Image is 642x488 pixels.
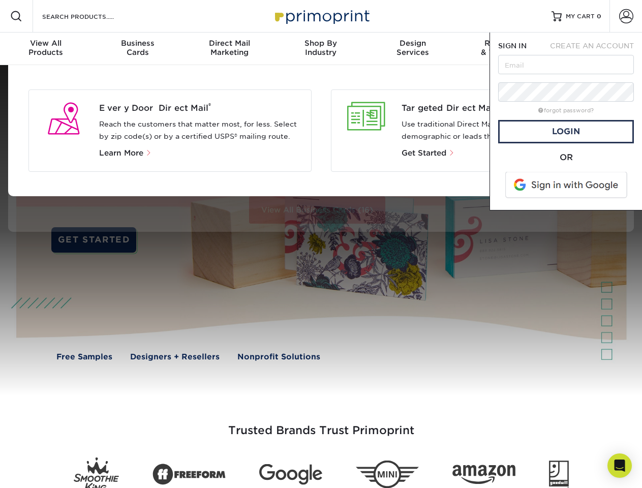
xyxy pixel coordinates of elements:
span: Shop By [275,39,366,48]
a: forgot password? [538,107,594,114]
span: CREATE AN ACCOUNT [550,42,634,50]
span: Business [91,39,183,48]
div: Marketing [184,39,275,57]
span: 0 [597,13,601,20]
span: Resources [458,39,550,48]
a: DesignServices [367,33,458,65]
div: Open Intercom Messenger [607,453,632,478]
div: Cards [91,39,183,57]
span: MY CART [566,12,595,21]
img: Goodwill [549,461,569,488]
div: & Templates [458,39,550,57]
div: Industry [275,39,366,57]
span: Design [367,39,458,48]
a: Resources& Templates [458,33,550,65]
h3: Trusted Brands Trust Primoprint [24,400,619,449]
a: BusinessCards [91,33,183,65]
img: Primoprint [270,5,372,27]
img: Google [259,464,322,485]
div: Services [367,39,458,57]
input: Email [498,55,634,74]
a: Direct MailMarketing [184,33,275,65]
span: SIGN IN [498,42,527,50]
input: SEARCH PRODUCTS..... [41,10,140,22]
a: Login [498,120,634,143]
iframe: Google Customer Reviews [3,457,86,484]
img: Amazon [452,465,515,484]
a: Shop ByIndustry [275,33,366,65]
span: Direct Mail [184,39,275,48]
div: OR [498,151,634,164]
